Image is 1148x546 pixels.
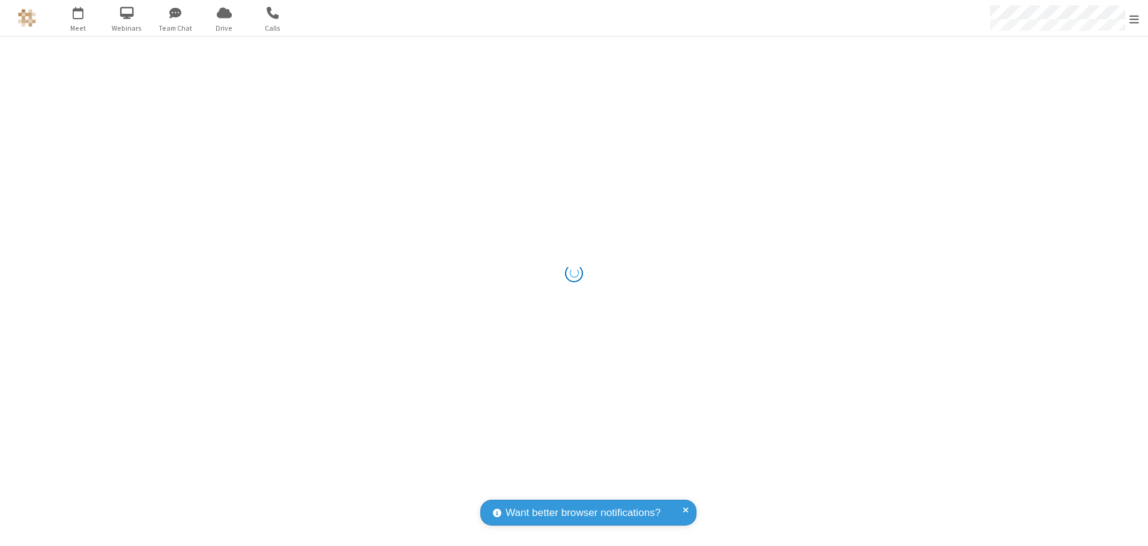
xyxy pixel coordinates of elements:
[250,23,295,34] span: Calls
[56,23,101,34] span: Meet
[104,23,150,34] span: Webinars
[506,505,660,521] span: Want better browser notifications?
[18,9,36,27] img: QA Selenium DO NOT DELETE OR CHANGE
[202,23,247,34] span: Drive
[153,23,198,34] span: Team Chat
